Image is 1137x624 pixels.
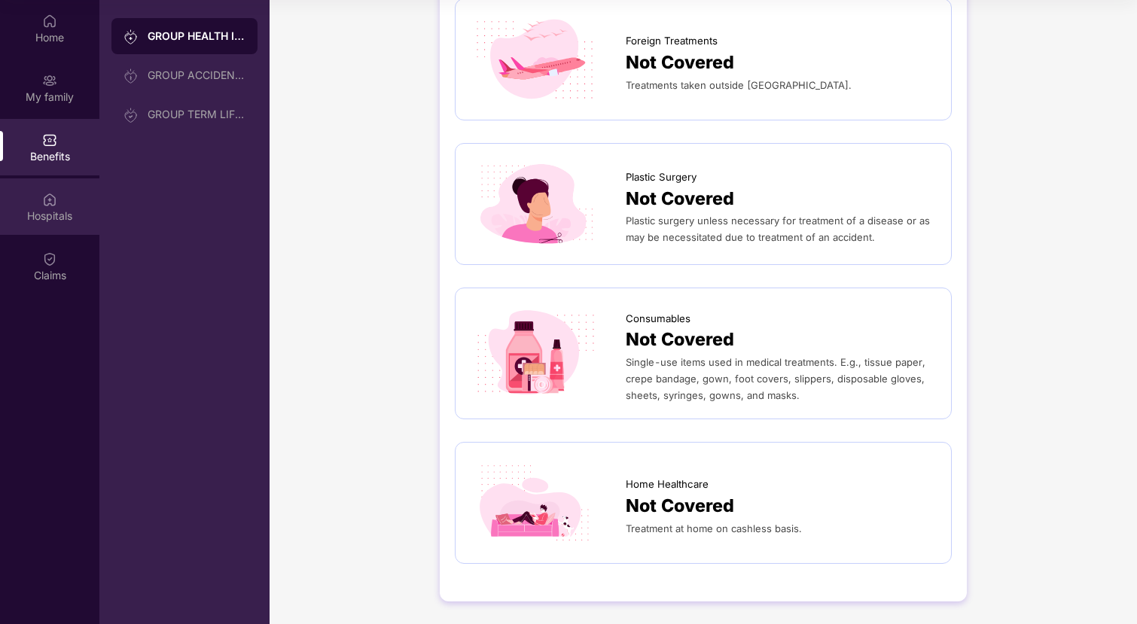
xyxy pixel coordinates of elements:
[626,169,697,185] span: Plastic Surgery
[626,215,930,243] span: Plastic surgery unless necessary for treatment of a disease or as may be necessitated due to trea...
[626,522,802,534] span: Treatment at home on cashless basis.
[626,356,925,401] span: Single-use items used in medical treatments. E.g., tissue paper, crepe bandage, gown, foot covers...
[148,108,245,120] div: GROUP TERM LIFE INSURANCE
[626,476,709,492] span: Home Healthcare
[42,72,57,87] img: svg+xml;base64,PHN2ZyB3aWR0aD0iMjAiIGhlaWdodD0iMjAiIHZpZXdCb3g9IjAgMCAyMCAyMCIgZmlsbD0ibm9uZSIgeG...
[123,29,139,44] img: svg+xml;base64,PHN2ZyB3aWR0aD0iMjAiIGhlaWdodD0iMjAiIHZpZXdCb3g9IjAgMCAyMCAyMCIgZmlsbD0ibm9uZSIgeG...
[626,185,734,213] span: Not Covered
[626,79,852,91] span: Treatments taken outside [GEOGRAPHIC_DATA].
[42,132,57,147] img: svg+xml;base64,PHN2ZyBpZD0iQmVuZWZpdHMiIHhtbG5zPSJodHRwOi8vd3d3LnczLm9yZy8yMDAwL3N2ZyIgd2lkdGg9Ij...
[626,326,734,354] span: Not Covered
[626,49,734,77] span: Not Covered
[471,159,600,249] img: icon
[148,69,245,81] div: GROUP ACCIDENTAL INSURANCE
[626,492,734,520] span: Not Covered
[471,308,600,398] img: icon
[42,251,57,266] img: svg+xml;base64,PHN2ZyBpZD0iQ2xhaW0iIHhtbG5zPSJodHRwOi8vd3d3LnczLm9yZy8yMDAwL3N2ZyIgd2lkdGg9IjIwIi...
[471,14,600,105] img: icon
[123,68,139,84] img: svg+xml;base64,PHN2ZyB3aWR0aD0iMjAiIGhlaWdodD0iMjAiIHZpZXdCb3g9IjAgMCAyMCAyMCIgZmlsbD0ibm9uZSIgeG...
[123,108,139,123] img: svg+xml;base64,PHN2ZyB3aWR0aD0iMjAiIGhlaWdodD0iMjAiIHZpZXdCb3g9IjAgMCAyMCAyMCIgZmlsbD0ibm9uZSIgeG...
[626,311,690,327] span: Consumables
[148,29,245,44] div: GROUP HEALTH INSURANCE
[42,191,57,206] img: svg+xml;base64,PHN2ZyBpZD0iSG9zcGl0YWxzIiB4bWxucz0iaHR0cDovL3d3dy53My5vcmcvMjAwMC9zdmciIHdpZHRoPS...
[471,458,600,548] img: icon
[626,33,718,49] span: Foreign Treatments
[42,13,57,28] img: svg+xml;base64,PHN2ZyBpZD0iSG9tZSIgeG1sbnM9Imh0dHA6Ly93d3cudzMub3JnLzIwMDAvc3ZnIiB3aWR0aD0iMjAiIG...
